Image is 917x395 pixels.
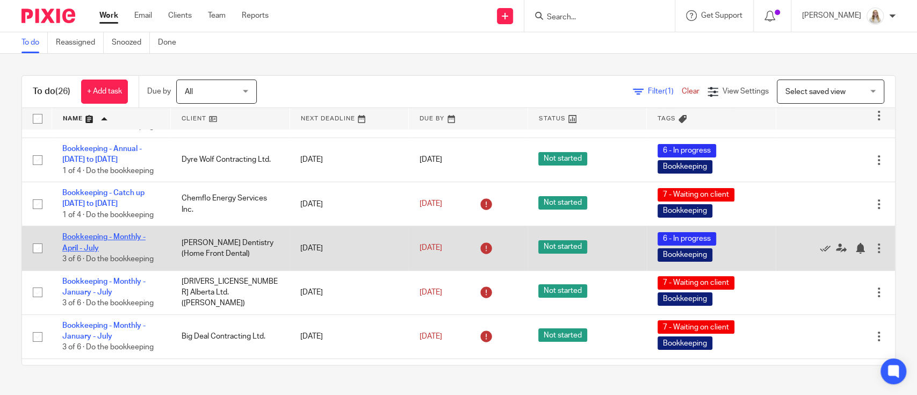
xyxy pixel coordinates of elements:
a: Done [158,32,184,53]
span: 1 of 4 · Do the bookkeeping [62,211,154,219]
span: Bookkeeping [658,336,712,350]
td: [DATE] [290,270,409,314]
span: [DATE] [420,289,442,296]
td: Dyre Wolf Contracting Ltd. [171,138,290,182]
span: Get Support [701,12,742,19]
span: All [185,88,193,96]
span: Not started [538,152,587,166]
a: Reassigned [56,32,104,53]
span: Select saved view [785,88,846,96]
a: Reports [242,10,269,21]
span: (1) [665,88,674,95]
span: Not started [538,240,587,254]
td: [DATE] [290,314,409,358]
td: Big Deal Contracting Ltd. [171,314,290,358]
h1: To do [33,86,70,97]
span: 1 of 4 · Do the bookkeeping [62,123,154,131]
p: [PERSON_NAME] [802,10,861,21]
span: (26) [55,87,70,96]
a: Bookkeeping - Annual - [DATE] to [DATE] [62,145,142,163]
a: Email [134,10,152,21]
span: 7 - Waiting on client [658,188,734,202]
p: Due by [147,86,171,97]
span: Bookkeeping [658,160,712,174]
a: Clients [168,10,192,21]
span: 6 - In progress [658,232,716,246]
span: 1 of 4 · Do the bookkeeping [62,167,154,175]
span: Not started [538,328,587,342]
span: Bookkeeping [658,292,712,306]
span: Not started [538,196,587,210]
span: Not started [538,284,587,298]
span: [DATE] [420,333,442,340]
td: [DRIVERS_LICENSE_NUMBER] Alberta Ltd. ([PERSON_NAME]) [171,270,290,314]
td: Chemflo Energy Services Inc. [171,182,290,226]
img: Pixie [21,9,75,23]
span: [DATE] [420,245,442,252]
a: Clear [682,88,699,95]
a: Bookkeeping - Catch up [DATE] to [DATE] [62,189,145,207]
span: [DATE] [420,156,442,163]
td: [PERSON_NAME] Dentistry (Home Front Dental) [171,226,290,270]
a: Bookkeeping - Monthly - January - July [62,322,146,340]
span: 7 - Waiting on client [658,276,734,290]
td: [DATE] [290,138,409,182]
a: To do [21,32,48,53]
span: 3 of 6 · Do the bookkeeping [62,344,154,351]
input: Search [546,13,642,23]
span: [DATE] [420,200,442,208]
a: Bookkeeping - Monthly - January - July [62,278,146,296]
span: Filter [648,88,682,95]
a: Team [208,10,226,21]
a: Mark as done [820,243,836,254]
a: + Add task [81,80,128,104]
a: Work [99,10,118,21]
span: View Settings [723,88,769,95]
td: [DATE] [290,226,409,270]
a: Bookkeeping - Monthly - April - July [62,233,146,252]
img: Headshot%2011-2024%20white%20background%20square%202.JPG [867,8,884,25]
span: Bookkeeping [658,248,712,262]
span: 3 of 6 · Do the bookkeeping [62,299,154,307]
span: Tags [658,116,676,121]
span: 7 - Waiting on client [658,320,734,334]
span: 3 of 6 · Do the bookkeeping [62,255,154,263]
span: 6 - In progress [658,144,716,157]
a: Snoozed [112,32,150,53]
td: [DATE] [290,182,409,226]
span: Bookkeeping [658,204,712,218]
